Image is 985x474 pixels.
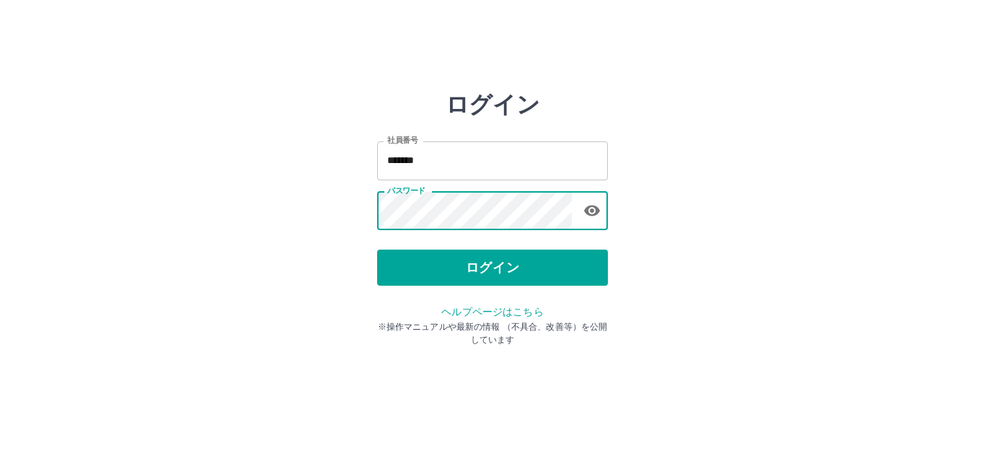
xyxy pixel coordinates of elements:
[377,250,608,286] button: ログイン
[441,306,543,317] a: ヘルプページはこちら
[387,135,418,146] label: 社員番号
[377,320,608,346] p: ※操作マニュアルや最新の情報 （不具合、改善等）を公開しています
[387,185,425,196] label: パスワード
[446,91,540,118] h2: ログイン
